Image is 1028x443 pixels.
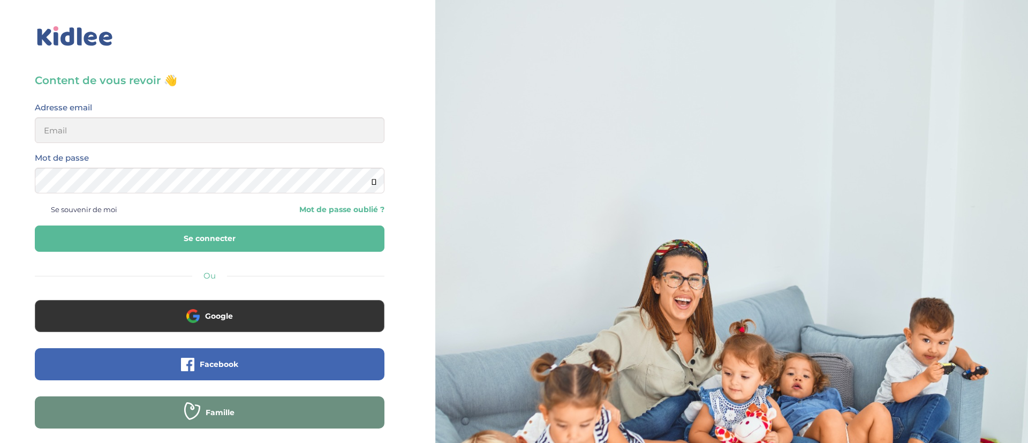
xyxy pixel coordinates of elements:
button: Facebook [35,348,384,380]
img: google.png [186,309,200,322]
span: Facebook [200,359,238,370]
img: facebook.png [181,358,194,371]
span: Famille [206,407,235,418]
label: Adresse email [35,101,92,115]
a: Google [35,318,384,328]
button: Se connecter [35,226,384,252]
a: Famille [35,415,384,425]
a: Mot de passe oublié ? [217,205,384,215]
label: Mot de passe [35,151,89,165]
button: Google [35,300,384,332]
img: logo_kidlee_bleu [35,24,115,49]
h3: Content de vous revoir 👋 [35,73,384,88]
button: Famille [35,396,384,429]
span: Google [205,311,233,321]
span: Se souvenir de moi [51,202,117,216]
a: Facebook [35,366,384,377]
input: Email [35,117,384,143]
span: Ou [203,271,216,281]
